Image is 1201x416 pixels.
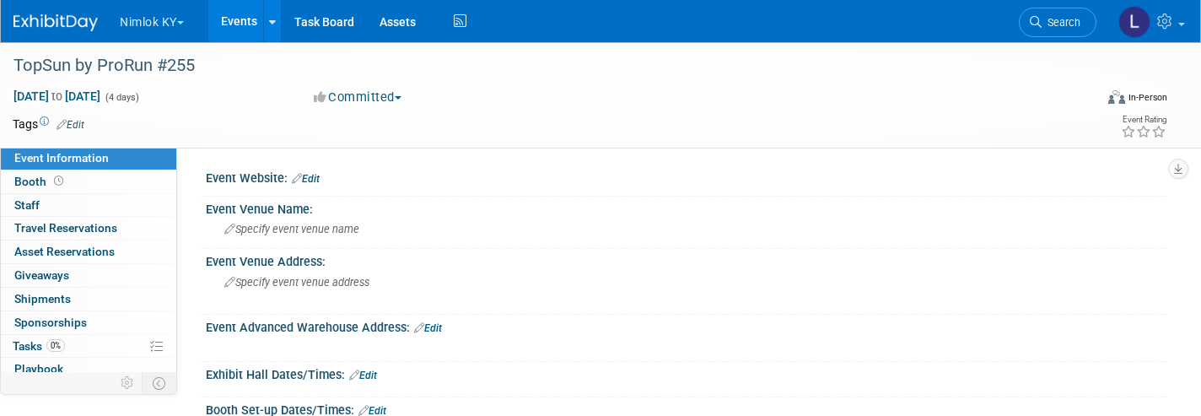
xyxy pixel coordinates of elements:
[1042,16,1080,29] span: Search
[14,245,115,258] span: Asset Reservations
[46,339,65,352] span: 0%
[13,116,84,132] td: Tags
[349,370,377,381] a: Edit
[14,362,63,375] span: Playbook
[1118,6,1150,38] img: Luc Schaefer
[1,311,176,334] a: Sponsorships
[206,165,1167,187] div: Event Website:
[206,315,1167,337] div: Event Advanced Warehouse Address:
[14,198,40,212] span: Staff
[1121,116,1166,124] div: Event Rating
[206,249,1167,270] div: Event Venue Address:
[13,14,98,31] img: ExhibitDay
[206,362,1167,384] div: Exhibit Hall Dates/Times:
[13,339,65,353] span: Tasks
[308,89,408,106] button: Committed
[292,173,320,185] a: Edit
[1108,90,1125,104] img: Format-Inperson.png
[224,276,369,289] span: Specify event venue address
[1128,91,1167,104] div: In-Person
[8,51,1069,81] div: TopSun by ProRun #255
[113,372,143,394] td: Personalize Event Tab Strip
[14,292,71,305] span: Shipments
[224,223,359,235] span: Specify event venue name
[1,194,176,217] a: Staff
[1,240,176,263] a: Asset Reservations
[143,372,177,394] td: Toggle Event Tabs
[1019,8,1096,37] a: Search
[1,358,176,381] a: Playbook
[14,175,67,188] span: Booth
[14,221,117,235] span: Travel Reservations
[104,92,139,103] span: (4 days)
[57,119,84,131] a: Edit
[13,89,101,104] span: [DATE] [DATE]
[14,316,87,329] span: Sponsorships
[1,288,176,311] a: Shipments
[14,268,69,282] span: Giveaways
[1,170,176,193] a: Booth
[14,151,109,165] span: Event Information
[996,88,1167,113] div: Event Format
[49,89,65,103] span: to
[414,322,442,334] a: Edit
[1,264,176,287] a: Giveaways
[1,147,176,170] a: Event Information
[1,217,176,240] a: Travel Reservations
[1,335,176,358] a: Tasks0%
[51,175,67,187] span: Booth not reserved yet
[206,197,1167,218] div: Event Venue Name:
